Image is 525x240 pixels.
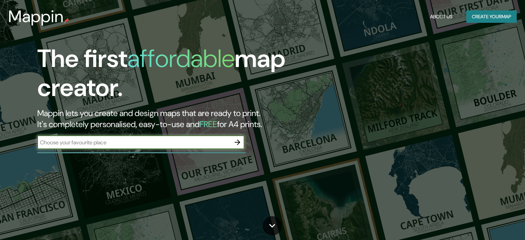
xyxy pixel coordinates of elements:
h2: Mappin lets you create and design maps that are ready to print. It's completely personalised, eas... [37,108,300,130]
h1: The first map creator. [37,44,300,108]
h1: affordable [127,42,235,75]
h3: Mappin [8,7,64,26]
button: About Us [427,10,455,23]
img: mappin-pin [64,18,69,23]
input: Choose your favourite place [37,138,231,146]
h5: FREE [200,119,217,129]
button: Create yourmap [466,10,517,23]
